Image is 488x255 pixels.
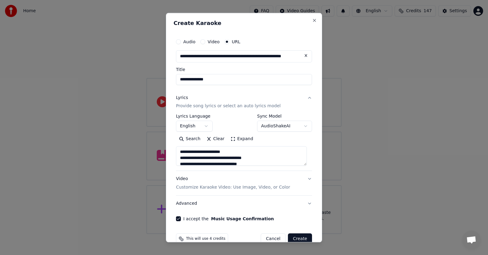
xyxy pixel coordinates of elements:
div: Lyrics [176,95,188,101]
div: Video [176,176,290,191]
button: Search [176,134,203,144]
p: Customize Karaoke Video: Use Image, Video, or Color [176,185,290,191]
button: Create [288,234,312,245]
div: LyricsProvide song lyrics or select an auto lyrics model [176,114,312,171]
button: Advanced [176,196,312,212]
button: Cancel [261,234,285,245]
label: Lyrics Language [176,114,213,119]
label: Audio [183,40,196,44]
button: Clear [203,134,228,144]
button: VideoCustomize Karaoke Video: Use Image, Video, or Color [176,171,312,196]
label: Title [176,67,312,72]
h2: Create Karaoke [174,20,314,26]
button: Expand [228,134,256,144]
span: This will use 4 credits [186,237,225,242]
button: I accept the [211,217,274,221]
label: URL [232,40,240,44]
label: Sync Model [257,114,312,119]
p: Provide song lyrics or select an auto lyrics model [176,103,281,109]
label: I accept the [183,217,274,221]
label: Video [208,40,220,44]
button: LyricsProvide song lyrics or select an auto lyrics model [176,90,312,114]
